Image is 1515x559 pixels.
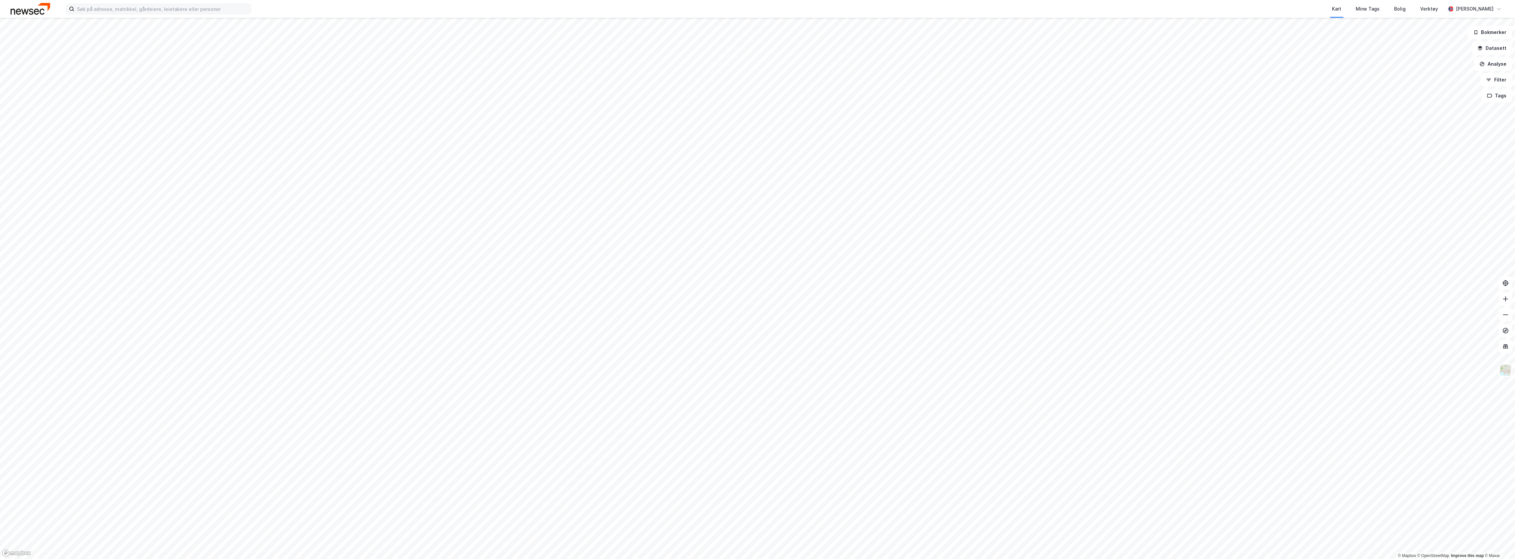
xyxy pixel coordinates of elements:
div: [PERSON_NAME] [1456,5,1494,13]
button: Analyse [1474,57,1512,71]
div: Mine Tags [1356,5,1380,13]
div: Kontrollprogram for chat [1482,527,1515,559]
div: Bolig [1394,5,1406,13]
input: Søk på adresse, matrikkel, gårdeiere, leietakere eller personer [74,4,251,14]
button: Bokmerker [1468,26,1512,39]
button: Tags [1482,89,1512,102]
img: newsec-logo.f6e21ccffca1b3a03d2d.png [11,3,50,15]
a: Mapbox homepage [2,549,31,557]
a: OpenStreetMap [1418,553,1450,558]
button: Filter [1481,73,1512,86]
button: Datasett [1472,42,1512,55]
div: Kart [1332,5,1342,13]
div: Verktøy [1421,5,1438,13]
a: Mapbox [1398,553,1416,558]
iframe: Chat Widget [1482,527,1515,559]
a: Improve this map [1451,553,1484,558]
img: Z [1499,364,1512,377]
